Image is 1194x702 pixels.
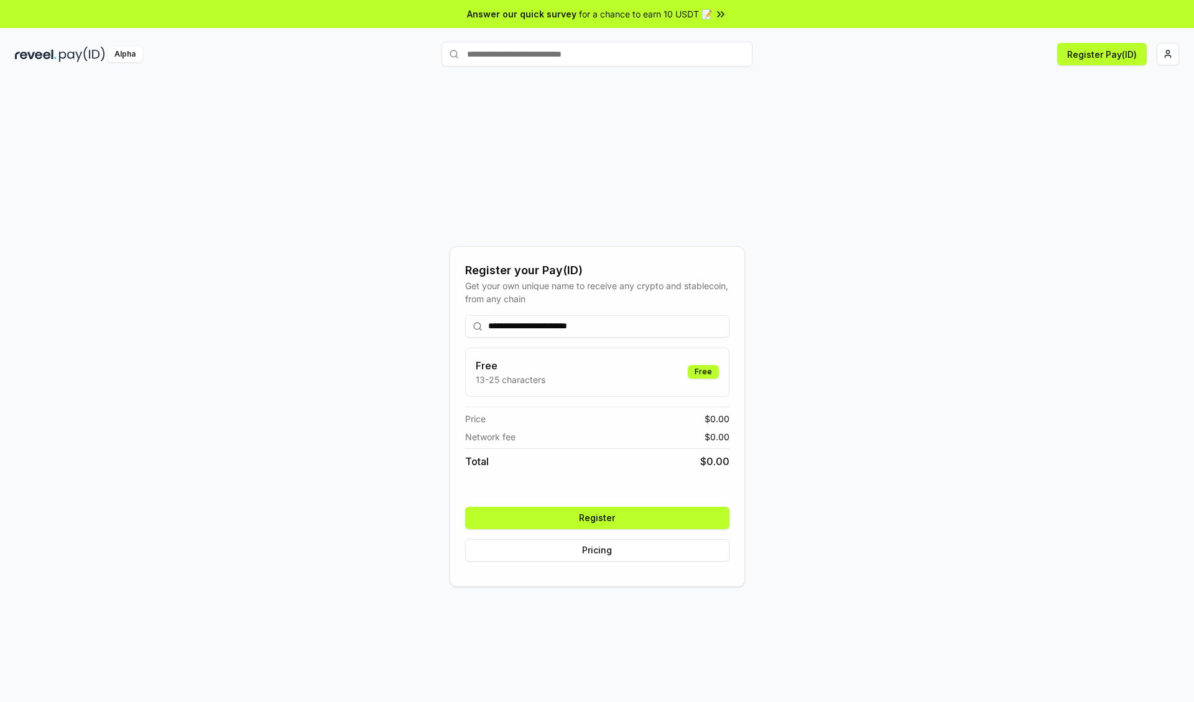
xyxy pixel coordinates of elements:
[476,358,545,373] h3: Free
[108,47,142,62] div: Alpha
[465,262,729,279] div: Register your Pay(ID)
[15,47,57,62] img: reveel_dark
[465,430,516,443] span: Network fee
[465,507,729,529] button: Register
[700,454,729,469] span: $ 0.00
[1057,43,1147,65] button: Register Pay(ID)
[579,7,712,21] span: for a chance to earn 10 USDT 📝
[465,279,729,305] div: Get your own unique name to receive any crypto and stablecoin, from any chain
[465,412,486,425] span: Price
[688,365,719,379] div: Free
[465,454,489,469] span: Total
[705,430,729,443] span: $ 0.00
[59,47,105,62] img: pay_id
[705,412,729,425] span: $ 0.00
[467,7,576,21] span: Answer our quick survey
[476,373,545,386] p: 13-25 characters
[465,539,729,561] button: Pricing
